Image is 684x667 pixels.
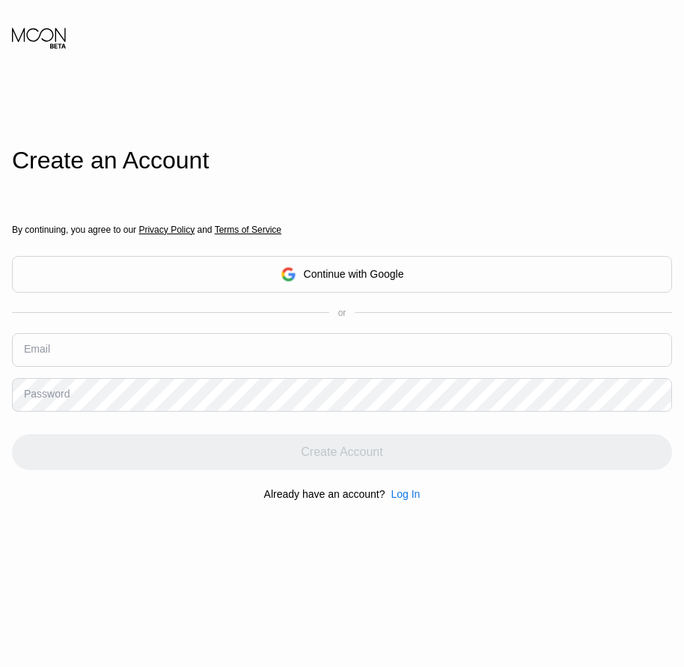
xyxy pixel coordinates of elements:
div: Log In [391,488,420,500]
div: Create an Account [12,147,672,174]
div: By continuing, you agree to our [12,225,672,235]
div: Log In [385,488,420,500]
span: and [195,225,215,235]
div: Password [24,388,70,400]
div: Email [24,343,50,355]
div: Continue with Google [12,256,672,293]
div: Continue with Google [304,268,404,280]
span: Privacy Policy [138,225,195,235]
div: or [338,308,346,318]
span: Terms of Service [215,225,281,235]
div: Already have an account? [264,488,385,500]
